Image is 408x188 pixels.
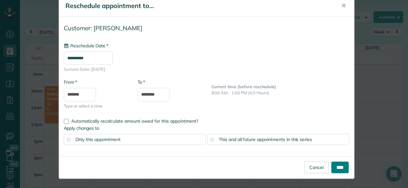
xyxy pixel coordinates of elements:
[211,84,277,89] b: Current time (before reschedule)
[64,79,77,85] label: From
[64,42,108,49] label: Reschedule Date
[304,162,329,173] a: Cancel
[75,136,121,142] span: Only this appointment
[64,125,349,131] label: Apply changes to
[219,136,312,142] span: This and all future appointments in this series
[138,79,145,85] label: To
[210,138,214,141] input: This and all future appointments in this series
[71,118,198,124] span: Automatically recalculate amount owed for this appointment?
[64,66,349,72] span: Current Date: [DATE]
[64,25,349,32] h4: Customer: [PERSON_NAME]
[65,1,332,10] h5: Reschedule appointment to...
[211,90,349,96] p: 9:00 AM - 1:00 PM (4.0 Hours)
[341,2,346,9] span: ✕
[67,138,70,141] input: Only this appointment
[64,103,128,109] span: Type or select a time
